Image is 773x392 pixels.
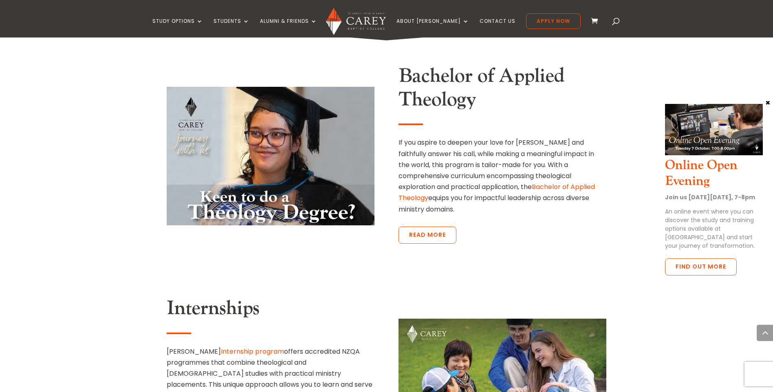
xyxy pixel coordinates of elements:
[396,18,469,37] a: About [PERSON_NAME]
[665,158,763,193] h3: Online Open Evening
[260,18,317,37] a: Alumni & Friends
[326,8,386,35] img: Carey Baptist College
[399,64,606,115] h2: Bachelor of Applied Theology
[167,297,374,324] h2: Internships
[665,104,763,155] img: Online Open Evening Oct 2025
[764,99,772,106] button: Close
[152,18,203,37] a: Study Options
[399,137,606,214] p: If you aspire to deepen your love for [PERSON_NAME] and faithfully answer his call, while making ...
[665,193,755,201] strong: Join us [DATE][DATE], 7-8pm
[665,148,763,158] a: Online Open Evening Oct 2025
[167,87,374,225] img: Bachelor of Applied Theology_2023
[480,18,515,37] a: Contact Us
[665,258,737,275] a: Find out more
[526,13,581,29] a: Apply Now
[665,207,763,250] p: An online event where you can discover the study and training options available at [GEOGRAPHIC_DA...
[399,227,456,244] a: Read More
[221,347,284,356] a: Internship program
[214,18,249,37] a: Students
